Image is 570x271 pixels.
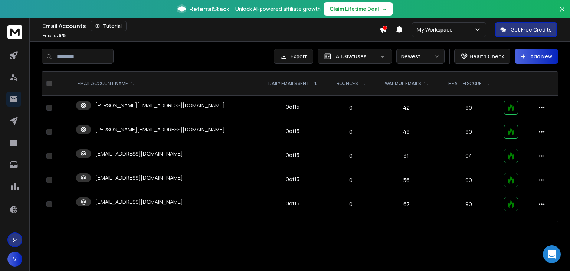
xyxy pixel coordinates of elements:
p: DAILY EMAILS SENT [268,81,309,86]
div: 0 of 15 [286,176,299,183]
button: Newest [396,49,445,64]
td: 31 [374,144,438,168]
button: Close banner [557,4,567,22]
button: Get Free Credits [495,22,557,37]
td: 90 [438,168,499,192]
p: [EMAIL_ADDRESS][DOMAIN_NAME] [95,150,183,157]
p: My Workspace [417,26,456,33]
td: 90 [438,192,499,216]
button: Tutorial [91,21,127,31]
button: V [7,252,22,267]
p: Unlock AI-powered affiliate growth [235,5,321,13]
td: 56 [374,168,438,192]
td: 90 [438,96,499,120]
div: Open Intercom Messenger [543,245,561,263]
p: WARMUP EMAILS [385,81,421,86]
p: 0 [332,104,370,111]
div: EMAIL ACCOUNT NAME [78,81,135,86]
p: Health Check [469,53,504,60]
p: [PERSON_NAME][EMAIL_ADDRESS][DOMAIN_NAME] [95,102,225,109]
button: Export [274,49,313,64]
p: Get Free Credits [511,26,552,33]
p: 0 [332,176,370,184]
td: 90 [438,120,499,144]
p: 0 [332,128,370,135]
p: Emails : [42,33,66,39]
button: Claim Lifetime Deal→ [324,2,393,16]
span: 5 / 5 [59,32,66,39]
button: Health Check [454,49,510,64]
p: [PERSON_NAME][EMAIL_ADDRESS][DOMAIN_NAME] [95,126,225,133]
p: BOUNCES [337,81,358,86]
td: 67 [374,192,438,216]
div: 0 of 15 [286,103,299,111]
div: 0 of 15 [286,151,299,159]
p: [EMAIL_ADDRESS][DOMAIN_NAME] [95,174,183,182]
td: 42 [374,96,438,120]
p: 0 [332,200,370,208]
button: Add New [515,49,558,64]
div: 0 of 15 [286,200,299,207]
p: [EMAIL_ADDRESS][DOMAIN_NAME] [95,198,183,206]
span: → [382,5,387,13]
td: 49 [374,120,438,144]
p: 0 [332,152,370,160]
span: ReferralStack [189,4,229,13]
p: HEALTH SCORE [448,81,482,86]
p: All Statuses [336,53,377,60]
div: 0 of 15 [286,127,299,135]
td: 94 [438,144,499,168]
div: Email Accounts [42,21,379,31]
